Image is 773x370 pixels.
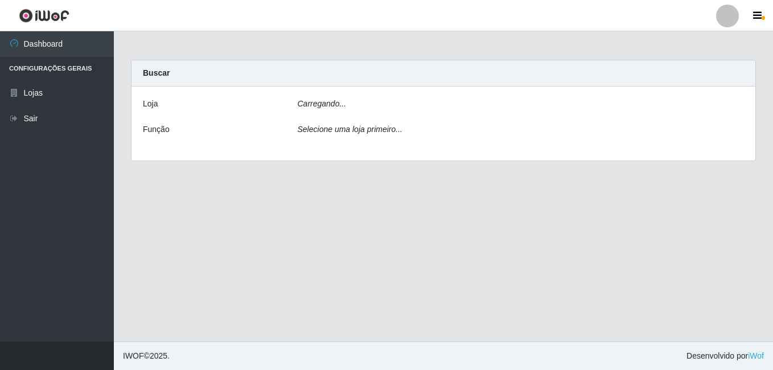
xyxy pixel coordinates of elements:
[19,9,69,23] img: CoreUI Logo
[748,351,764,360] a: iWof
[123,350,170,362] span: © 2025 .
[298,99,347,108] i: Carregando...
[143,68,170,77] strong: Buscar
[143,124,170,135] label: Função
[123,351,144,360] span: IWOF
[686,350,764,362] span: Desenvolvido por
[143,98,158,110] label: Loja
[298,125,402,134] i: Selecione uma loja primeiro...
